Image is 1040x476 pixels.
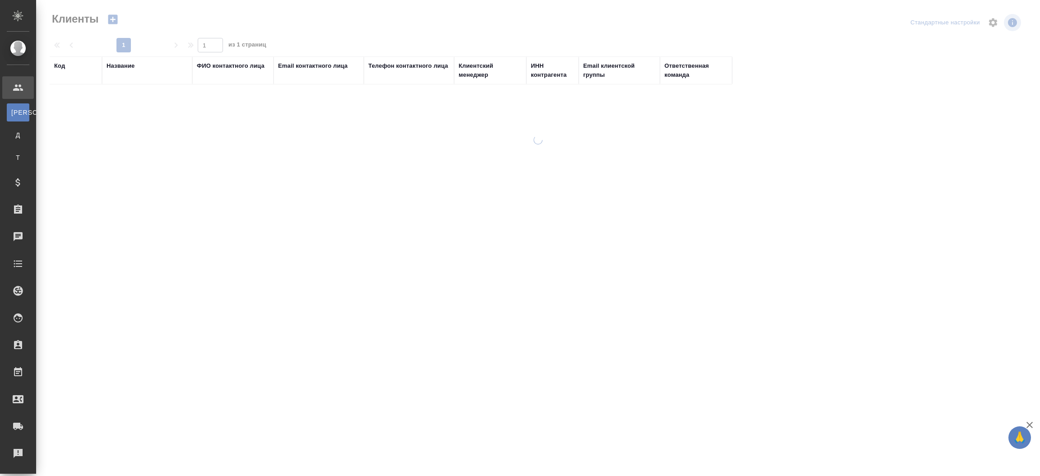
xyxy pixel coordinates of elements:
a: [PERSON_NAME] [7,103,29,121]
div: Телефон контактного лица [368,61,448,70]
span: 🙏 [1012,428,1027,447]
div: Email контактного лица [278,61,348,70]
div: Название [107,61,135,70]
div: ИНН контрагента [531,61,574,79]
div: Клиентский менеджер [459,61,522,79]
span: Т [11,153,25,162]
span: Д [11,131,25,140]
a: Д [7,126,29,144]
button: 🙏 [1008,426,1031,449]
div: Код [54,61,65,70]
div: ФИО контактного лица [197,61,265,70]
div: Email клиентской группы [583,61,655,79]
span: [PERSON_NAME] [11,108,25,117]
a: Т [7,149,29,167]
div: Ответственная команда [664,61,728,79]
